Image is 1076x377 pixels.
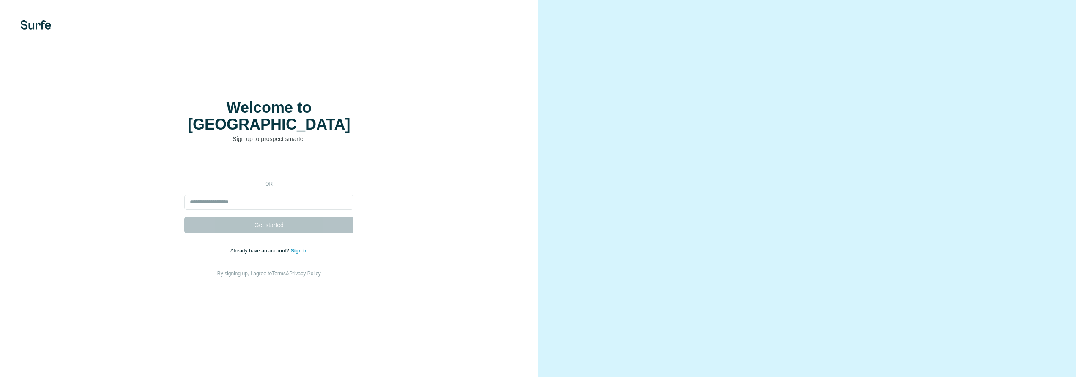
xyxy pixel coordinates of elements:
p: Sign up to prospect smarter [184,135,353,143]
a: Sign in [291,248,308,254]
img: Surfe's logo [20,20,51,30]
span: By signing up, I agree to & [217,271,321,277]
p: or [255,180,282,188]
a: Terms [272,271,286,277]
a: Privacy Policy [289,271,321,277]
h1: Welcome to [GEOGRAPHIC_DATA] [184,99,353,133]
iframe: Sign in with Google Button [180,156,358,174]
span: Already have an account? [230,248,291,254]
